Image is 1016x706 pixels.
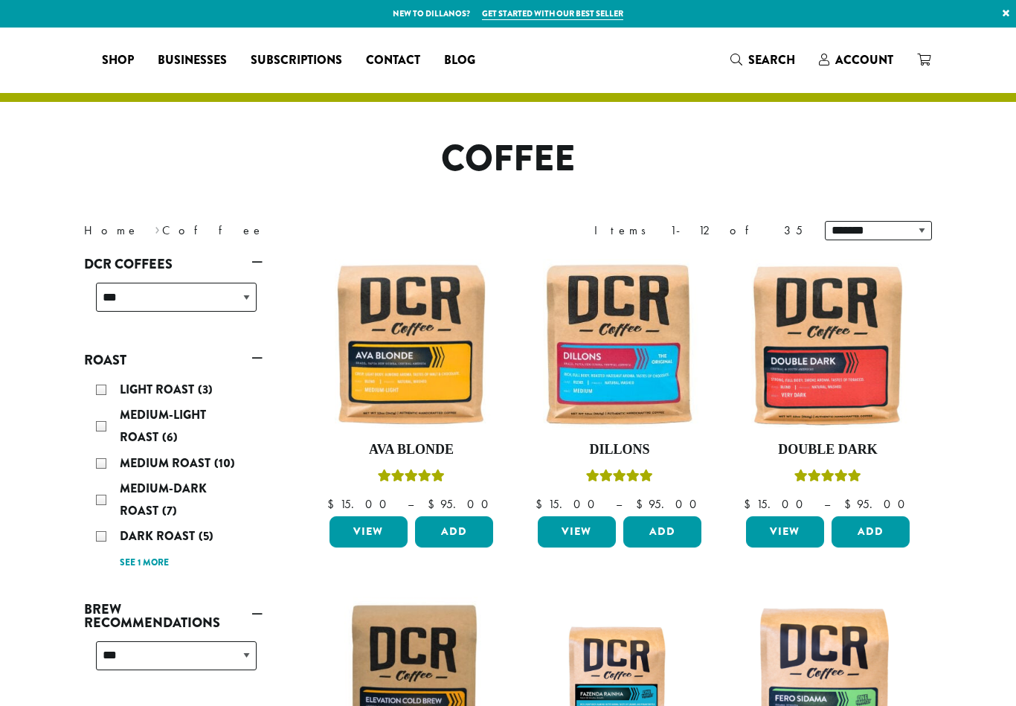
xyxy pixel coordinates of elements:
button: Add [832,516,910,548]
h1: Coffee [73,138,943,181]
span: Search [748,51,795,68]
div: Brew Recommendations [84,635,263,688]
img: Ava-Blonde-12oz-1-300x300.jpg [326,259,497,430]
a: Search [718,48,807,72]
span: Account [835,51,893,68]
span: $ [636,496,649,512]
span: (3) [198,381,213,398]
div: Items 1-12 of 35 [594,222,803,240]
bdi: 15.00 [744,496,810,512]
div: Roast [84,373,263,579]
span: Medium-Light Roast [120,406,206,446]
span: $ [536,496,548,512]
img: Dillons-12oz-300x300.jpg [534,259,705,430]
span: (10) [214,455,235,472]
h4: Double Dark [742,442,913,458]
span: Blog [444,51,475,70]
bdi: 95.00 [844,496,912,512]
a: Home [84,222,139,238]
a: See 1 more [120,556,169,571]
span: Medium Roast [120,455,214,472]
h4: Ava Blonde [326,442,497,458]
span: Businesses [158,51,227,70]
span: – [408,496,414,512]
span: – [824,496,830,512]
span: Shop [102,51,134,70]
span: Medium-Dark Roast [120,480,207,519]
span: Contact [366,51,420,70]
nav: Breadcrumb [84,222,486,240]
a: Double DarkRated 4.50 out of 5 [742,259,913,510]
span: $ [327,496,340,512]
a: Shop [90,48,146,72]
div: Rated 4.50 out of 5 [794,467,861,490]
span: $ [428,496,440,512]
span: (6) [162,429,178,446]
a: Roast [84,347,263,373]
button: Add [415,516,493,548]
a: DCR Coffees [84,251,263,277]
a: DillonsRated 5.00 out of 5 [534,259,705,510]
a: Get started with our best seller [482,7,623,20]
span: $ [844,496,857,512]
div: Rated 5.00 out of 5 [378,467,445,490]
img: Double-Dark-12oz-300x300.jpg [742,259,913,430]
span: Dark Roast [120,527,199,545]
span: Subscriptions [251,51,342,70]
a: Brew Recommendations [84,597,263,635]
span: › [155,216,160,240]
div: DCR Coffees [84,277,263,330]
span: Light Roast [120,381,198,398]
button: Add [623,516,701,548]
span: – [616,496,622,512]
div: Rated 5.00 out of 5 [586,467,653,490]
span: (7) [162,502,177,519]
span: (5) [199,527,213,545]
a: View [746,516,824,548]
a: View [329,516,408,548]
a: Ava BlondeRated 5.00 out of 5 [326,259,497,510]
bdi: 15.00 [536,496,602,512]
bdi: 95.00 [428,496,495,512]
bdi: 95.00 [636,496,704,512]
h4: Dillons [534,442,705,458]
span: $ [744,496,756,512]
bdi: 15.00 [327,496,393,512]
a: View [538,516,616,548]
